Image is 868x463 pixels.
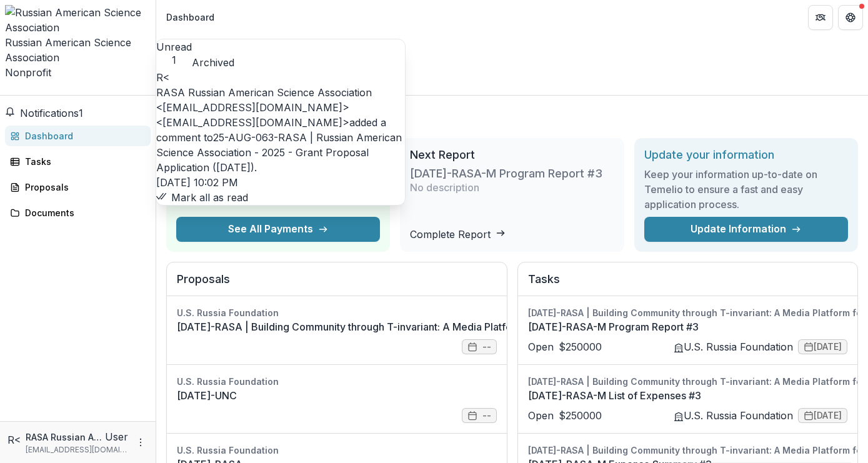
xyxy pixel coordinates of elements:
[5,177,151,197] a: Proposals
[808,5,833,30] button: Partners
[644,217,848,242] a: Update Information
[5,151,151,172] a: Tasks
[133,435,148,450] button: More
[410,167,602,181] h3: [DATE]-RASA-M Program Report #3
[25,206,141,219] div: Documents
[79,107,83,119] span: 1
[410,148,614,162] h2: Next Report
[410,180,479,195] p: No description
[177,388,497,403] a: [DATE]-UNC
[166,106,858,128] h1: Dashboard
[644,148,848,162] h2: Update your information
[7,432,21,447] div: RASA Russian American Science Association <inforasausa@gmail.com> <inforasausa@gmail.com>
[156,85,405,175] p: added a comment to .
[26,431,105,444] p: RASA Russian American Science Association <[EMAIL_ADDRESS][DOMAIN_NAME]> <[EMAIL_ADDRESS][DOMAIN_...
[176,217,380,242] button: See All Payments
[5,5,151,35] img: Russian American Science Association
[20,107,79,119] span: Notifications
[156,86,372,129] span: RASA Russian American Science Association <[EMAIL_ADDRESS][DOMAIN_NAME]> <[EMAIL_ADDRESS][DOMAIN_...
[410,228,506,241] a: Complete Report
[644,167,848,212] h3: Keep your information up-to-date on Temelio to ensure a fast and easy application process.
[177,272,497,296] h2: Proposals
[25,129,141,142] div: Dashboard
[156,175,405,190] p: [DATE] 10:02 PM
[166,11,214,24] div: Dashboard
[5,35,151,65] div: Russian American Science Association
[156,190,248,205] button: Mark all as read
[156,131,402,174] a: 25-AUG-063-RASA | Russian American Science Association - 2025 - Grant Proposal Application ([DATE])
[5,66,51,79] span: Nonprofit
[161,8,219,26] nav: breadcrumb
[105,429,128,444] p: User
[25,155,141,168] div: Tasks
[5,126,151,146] a: Dashboard
[5,202,151,223] a: Documents
[25,181,141,194] div: Proposals
[26,444,128,456] p: [EMAIL_ADDRESS][DOMAIN_NAME]
[5,106,83,121] button: Notifications1
[838,5,863,30] button: Get Help
[528,272,848,296] h2: Tasks
[177,319,784,334] a: [DATE]-RASA | Building Community through T-invariant: A Media Platform for [DEMOGRAPHIC_DATA] Sci...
